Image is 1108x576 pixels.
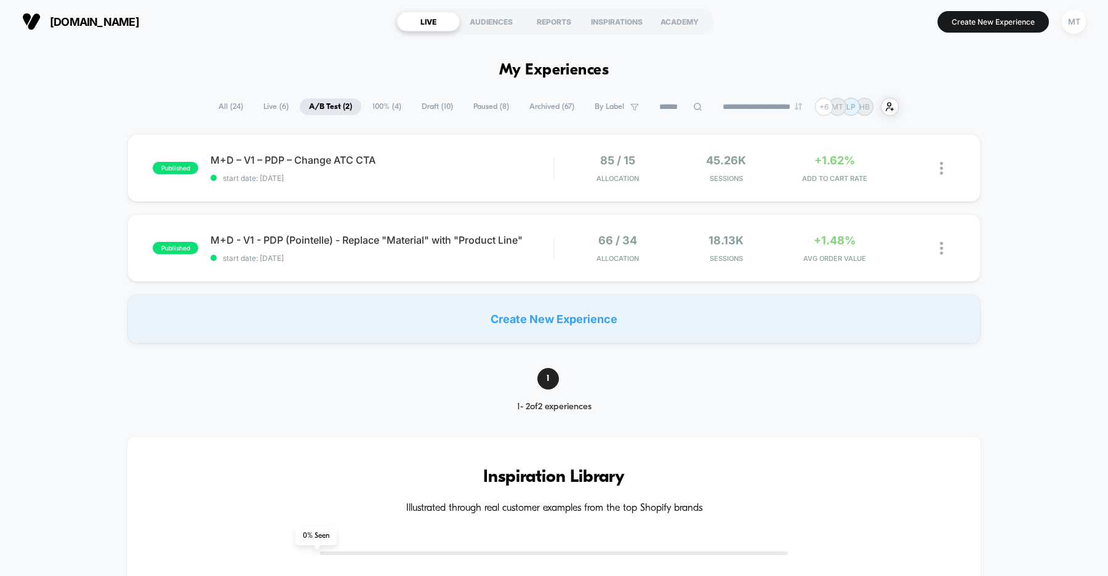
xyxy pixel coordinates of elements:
[537,368,559,390] span: 1
[412,98,462,115] span: Draft ( 10 )
[815,98,833,116] div: + 6
[596,254,639,263] span: Allocation
[595,102,624,111] span: By Label
[859,102,870,111] p: HB
[784,174,886,183] span: ADD TO CART RATE
[164,503,944,514] h4: Illustrated through real customer examples from the top Shopify brands
[706,154,746,167] span: 45.26k
[211,154,553,166] span: M+D – V1 – PDP – Change ATC CTA
[585,12,648,31] div: INSPIRATIONS
[675,254,777,263] span: Sessions
[460,12,523,31] div: AUDIENCES
[127,294,981,343] div: Create New Experience
[598,234,637,247] span: 66 / 34
[814,154,855,167] span: +1.62%
[254,98,298,115] span: Live ( 6 )
[784,254,886,263] span: AVG ORDER VALUE
[22,12,41,31] img: Visually logo
[18,12,143,31] button: [DOMAIN_NAME]
[211,254,553,263] span: start date: [DATE]
[495,402,614,412] div: 1 - 2 of 2 experiences
[937,11,1049,33] button: Create New Experience
[940,242,943,255] img: close
[499,62,609,79] h1: My Experiences
[520,98,584,115] span: Archived ( 67 )
[1062,10,1086,34] div: MT
[153,162,198,174] span: published
[523,12,585,31] div: REPORTS
[795,103,802,110] img: end
[295,527,337,545] span: 0 % Seen
[709,234,744,247] span: 18.13k
[363,98,411,115] span: 100% ( 4 )
[153,242,198,254] span: published
[164,468,944,487] h3: Inspiration Library
[940,162,943,175] img: close
[846,102,856,111] p: LP
[832,102,843,111] p: MT
[596,174,639,183] span: Allocation
[675,174,777,183] span: Sessions
[600,154,635,167] span: 85 / 15
[397,12,460,31] div: LIVE
[648,12,711,31] div: ACADEMY
[464,98,518,115] span: Paused ( 8 )
[209,98,252,115] span: All ( 24 )
[50,15,139,28] span: [DOMAIN_NAME]
[211,174,553,183] span: start date: [DATE]
[300,98,361,115] span: A/B Test ( 2 )
[211,234,553,246] span: M+D - V1 - PDP (Pointelle) - Replace "Material" with "Product Line"
[1058,9,1090,34] button: MT
[814,234,856,247] span: +1.48%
